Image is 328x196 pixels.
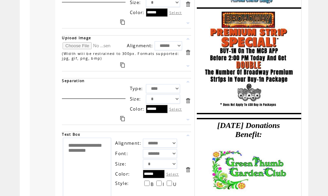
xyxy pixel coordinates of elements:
a: Move this item up [185,36,191,42]
a: Delete this item [185,167,191,173]
a: Move this item down [185,117,191,123]
span: Color: [130,9,145,15]
span: Size: [115,161,127,167]
label: Select [166,172,179,177]
span: U [173,181,177,187]
span: Font: [115,150,128,156]
a: Duplicate this item [120,62,125,68]
a: Delete this item [185,49,191,56]
span: Separation [62,78,85,83]
span: Color: [115,171,130,177]
a: Move this item down [185,63,191,69]
a: Delete this item [185,97,191,104]
span: I [163,181,164,187]
span: Alignment: [115,140,141,146]
a: Duplicate this item [120,19,125,25]
span: Alignment: [127,43,153,49]
a: Duplicate this item [120,116,125,121]
span: Type: [130,85,143,91]
font: [DATE] Donations Benefit: [217,121,280,139]
span: Style: [115,180,129,186]
img: images [198,10,299,111]
span: Upload Image [62,36,91,40]
a: Delete this item [185,1,191,7]
span: B [151,181,154,187]
span: Color: [130,106,145,112]
span: (Width will be restrained to 300px. Formats supported: jpg, gif, png, bmp) [62,51,179,61]
label: Select [169,10,182,15]
a: Move this item up [185,132,191,138]
a: Move this item up [185,78,191,85]
label: Select [169,107,182,112]
span: Size: [130,96,141,102]
a: Move this item down [185,20,191,26]
span: Text Box [62,132,80,137]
